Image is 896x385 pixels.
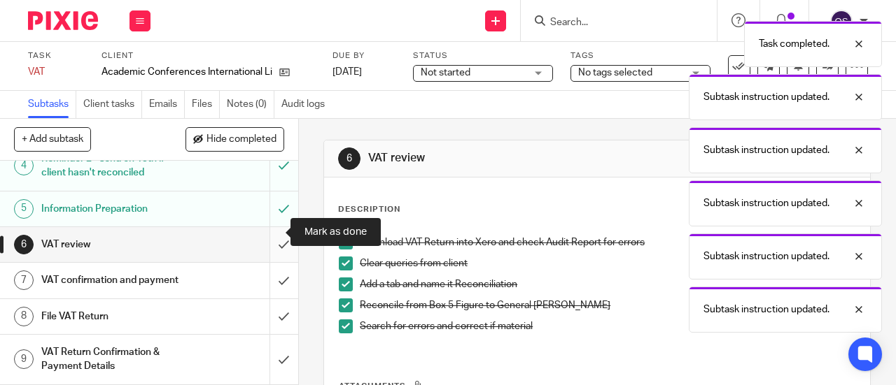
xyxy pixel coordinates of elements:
div: 6 [14,235,34,254]
a: Client tasks [83,91,142,118]
span: [DATE] [332,67,362,77]
div: 4 [14,156,34,175]
label: Task [28,50,84,61]
p: Subtask instruction updated. [703,143,829,157]
h1: VAT Return Confirmation & Payment Details [41,342,184,377]
p: Academic Conferences International Limited [101,65,272,79]
h1: VAT review [41,234,184,255]
h1: Reminder 2 - send on 13th if client hasn't reconciled [41,148,184,184]
img: svg%3E [830,10,853,32]
label: Status [413,50,553,61]
p: Add a tab and name it Reconciliation [360,277,855,291]
p: Task completed. [759,37,829,51]
a: Audit logs [281,91,332,118]
span: Hide completed [206,134,276,145]
div: 5 [14,199,34,219]
p: Subtask instruction updated. [703,303,829,317]
a: Subtasks [28,91,76,118]
p: Subtask instruction updated. [703,249,829,263]
div: VAT [28,65,84,79]
button: + Add subtask [14,127,91,151]
label: Due by [332,50,395,61]
a: Notes (0) [227,91,274,118]
a: Files [192,91,220,118]
div: 6 [338,147,360,170]
p: Reconcile from Box 5 Figure to General [PERSON_NAME] [360,298,855,312]
p: Subtask instruction updated. [703,196,829,210]
p: Subtask instruction updated. [703,90,829,104]
div: 8 [14,307,34,326]
h1: File VAT Return [41,306,184,327]
p: Clear queries from client [360,256,855,270]
button: Hide completed [185,127,284,151]
p: Search for errors and correct if material [360,319,855,333]
img: Pixie [28,11,98,30]
h1: VAT confirmation and payment [41,270,184,291]
p: Description [338,204,400,215]
a: Emails [149,91,185,118]
h1: Information Preparation [41,198,184,219]
div: 7 [14,270,34,290]
h1: VAT review [368,151,627,166]
label: Client [101,50,315,61]
span: Not started [421,68,470,78]
div: 9 [14,349,34,369]
p: Download VAT Return into Xero and check Audit Report for errors [360,235,855,249]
